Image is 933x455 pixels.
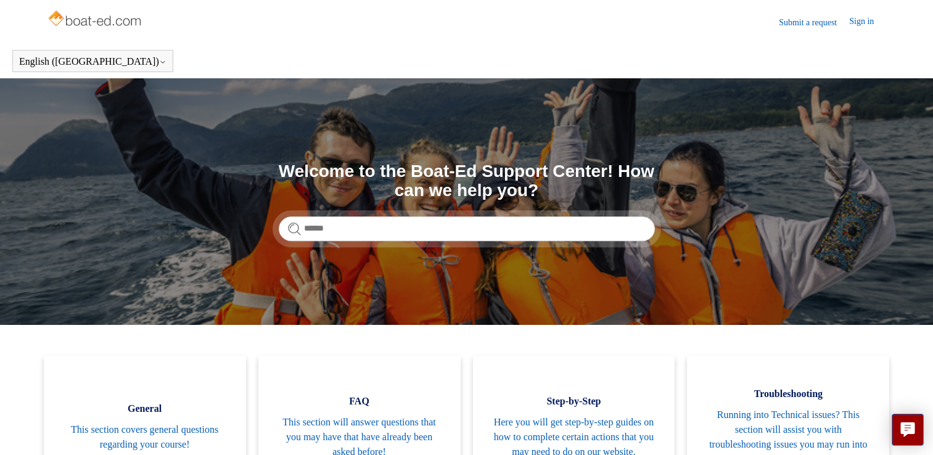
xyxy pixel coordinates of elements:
a: Sign in [849,15,886,30]
img: Boat-Ed Help Center home page [47,7,145,32]
button: English ([GEOGRAPHIC_DATA]) [19,56,166,67]
a: Submit a request [779,16,849,29]
span: Troubleshooting [705,387,871,401]
span: Step-by-Step [491,394,657,409]
span: FAQ [277,394,442,409]
button: Live chat [892,414,924,446]
h1: Welcome to the Boat-Ed Support Center! How can we help you? [279,162,655,200]
span: General [62,401,228,416]
span: This section covers general questions regarding your course! [62,422,228,452]
input: Search [279,216,655,241]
